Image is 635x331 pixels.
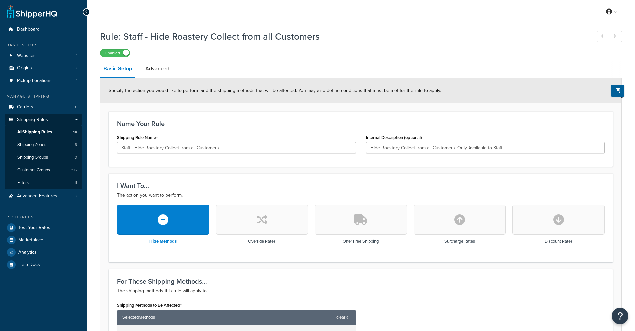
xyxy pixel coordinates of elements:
[611,85,624,97] button: Show Help Docs
[5,50,82,62] li: Websites
[142,61,173,77] a: Advanced
[75,142,77,148] span: 6
[5,62,82,74] a: Origins2
[76,78,77,84] span: 1
[5,114,82,126] a: Shipping Rules
[117,135,158,140] label: Shipping Rule Name
[73,129,77,135] span: 14
[18,225,50,231] span: Test Your Rates
[100,30,584,43] h1: Rule: Staff - Hide Roastery Collect from all Customers
[17,65,32,71] span: Origins
[5,190,82,202] li: Advanced Features
[5,139,82,151] a: Shipping Zones6
[5,164,82,176] li: Customer Groups
[109,87,441,94] span: Specify the action you would like to perform and the shipping methods that will be affected. You ...
[444,239,475,244] h3: Surcharge Rates
[17,78,52,84] span: Pickup Locations
[100,49,130,57] label: Enabled
[5,101,82,113] a: Carriers6
[75,65,77,71] span: 2
[5,246,82,258] a: Analytics
[336,313,351,322] a: clear all
[5,23,82,36] a: Dashboard
[5,234,82,246] a: Marketplace
[117,278,605,285] h3: For These Shipping Methods...
[18,237,43,243] span: Marketplace
[5,126,82,138] a: AllShipping Rules14
[5,42,82,48] div: Basic Setup
[17,129,52,135] span: All Shipping Rules
[5,151,82,164] a: Shipping Groups3
[117,287,605,295] p: The shipping methods this rule will apply to.
[17,142,46,148] span: Shipping Zones
[117,191,605,199] p: The action you want to perform.
[17,167,50,173] span: Customer Groups
[17,180,29,186] span: Filters
[71,167,77,173] span: 196
[5,94,82,99] div: Manage Shipping
[5,62,82,74] li: Origins
[149,239,177,244] h3: Hide Methods
[5,164,82,176] a: Customer Groups196
[5,50,82,62] a: Websites1
[5,75,82,87] li: Pickup Locations
[597,31,610,42] a: Previous Record
[75,104,77,110] span: 6
[117,182,605,189] h3: I Want To...
[5,151,82,164] li: Shipping Groups
[612,308,628,324] button: Open Resource Center
[117,120,605,127] h3: Name Your Rule
[117,303,182,308] label: Shipping Methods to Be Affected
[100,61,135,78] a: Basic Setup
[74,180,77,186] span: 11
[5,177,82,189] a: Filters11
[75,193,77,199] span: 2
[5,114,82,190] li: Shipping Rules
[17,193,57,199] span: Advanced Features
[366,135,422,140] label: Internal Description (optional)
[17,155,48,160] span: Shipping Groups
[5,75,82,87] a: Pickup Locations1
[343,239,379,244] h3: Offer Free Shipping
[248,239,276,244] h3: Override Rates
[17,53,36,59] span: Websites
[5,139,82,151] li: Shipping Zones
[5,259,82,271] a: Help Docs
[18,250,37,255] span: Analytics
[75,155,77,160] span: 3
[545,239,573,244] h3: Discount Rates
[17,117,48,123] span: Shipping Rules
[609,31,622,42] a: Next Record
[5,177,82,189] li: Filters
[17,27,40,32] span: Dashboard
[5,214,82,220] div: Resources
[5,222,82,234] a: Test Your Rates
[5,190,82,202] a: Advanced Features2
[18,262,40,268] span: Help Docs
[122,313,333,322] span: Selected Methods
[76,53,77,59] span: 1
[5,101,82,113] li: Carriers
[17,104,33,110] span: Carriers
